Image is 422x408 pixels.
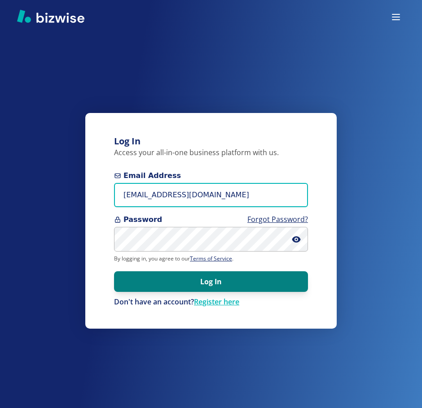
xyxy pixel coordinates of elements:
input: you@example.com [114,183,308,208]
p: Don't have an account? [114,297,308,307]
button: Log In [114,271,308,292]
a: Register here [194,297,239,307]
p: By logging in, you agree to our . [114,255,308,262]
img: Bizwise Logo [17,9,84,23]
span: Password [114,214,308,225]
a: Terms of Service [190,255,232,262]
span: Email Address [114,170,308,181]
div: Don't have an account?Register here [114,297,308,307]
h3: Log In [114,135,308,148]
a: Forgot Password? [247,214,308,224]
p: Access your all-in-one business platform with us. [114,148,308,158]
